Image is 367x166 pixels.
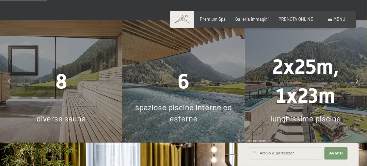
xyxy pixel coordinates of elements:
[238,139,266,143] span: Richiesta express
[236,16,269,22] a: Galleria immagini
[178,69,189,93] span: 6
[334,16,345,22] span: Menu
[324,147,348,160] button: Avanti
[36,113,86,123] span: diverse saune
[329,151,343,156] span: Avanti
[278,16,313,22] a: PRENOTA ONLINE
[200,16,226,22] a: Premium Spa
[271,113,341,123] span: lunghissime piscine
[55,69,67,93] span: 8
[135,102,232,123] span: spaziose piscine interne ed esterne
[272,55,339,107] span: 2x25m, 1x23m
